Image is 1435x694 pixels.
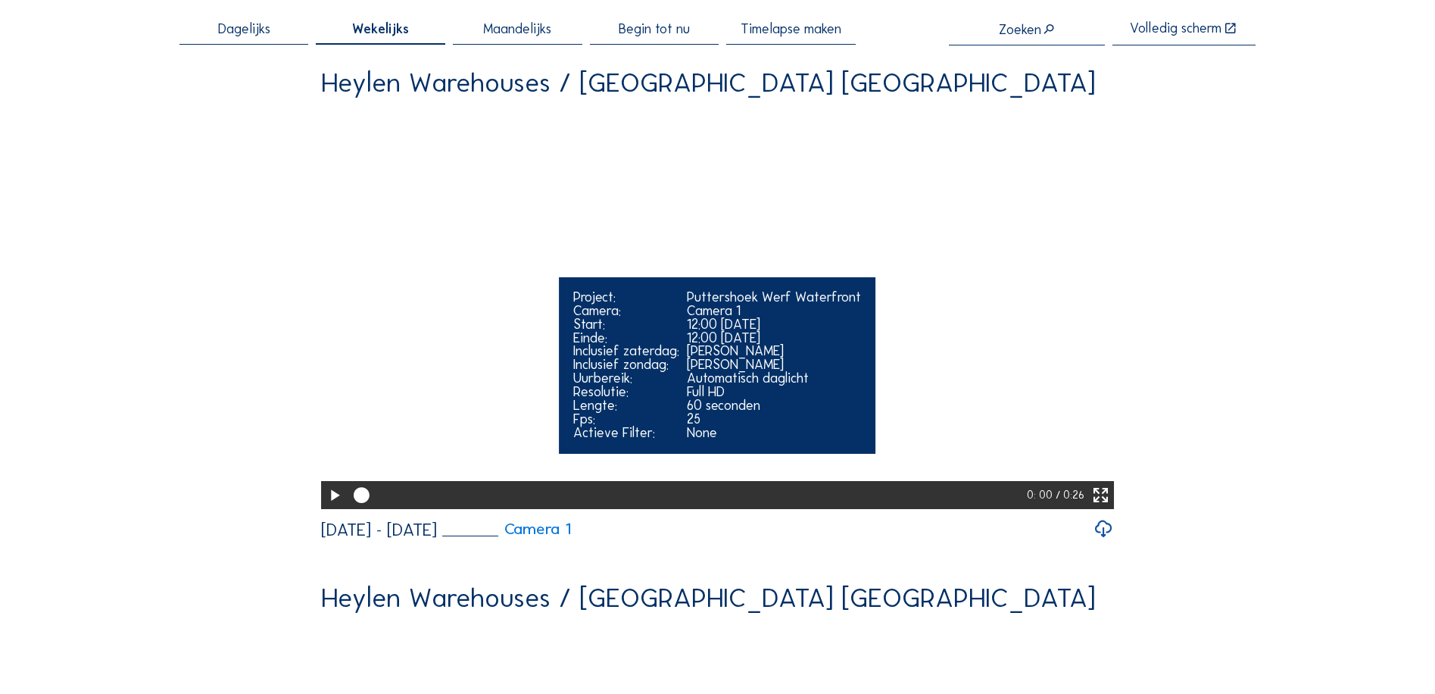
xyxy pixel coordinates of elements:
div: Uurbereik: [573,372,679,386]
div: None [687,427,861,440]
div: 60 seconden [687,399,861,413]
div: / 0:26 [1056,481,1084,509]
div: 0: 00 [1027,481,1056,509]
div: Heylen Warehouses / [GEOGRAPHIC_DATA] [GEOGRAPHIC_DATA] [321,70,1095,97]
div: Camera: [573,305,679,318]
div: Full HD [687,386,861,399]
div: Fps: [573,413,679,427]
div: Camera 1 [687,305,861,318]
span: Wekelijks [352,23,409,36]
div: Heylen Warehouses / [GEOGRAPHIC_DATA] [GEOGRAPHIC_DATA] [321,585,1095,612]
div: [DATE] - [DATE] [321,521,437,539]
div: 12:00 [DATE] [687,332,861,345]
div: Puttershoek Werf Waterfront [687,291,861,305]
div: [PERSON_NAME] [687,358,861,372]
div: Inclusief zondag: [573,358,679,372]
span: Timelapse maken [741,23,841,36]
a: Camera 1 [442,521,570,537]
div: Volledig scherm [1130,22,1221,36]
div: Lengte: [573,399,679,413]
div: Actieve Filter: [573,427,679,440]
span: Dagelijks [218,23,270,36]
div: 25 [687,413,861,427]
div: [PERSON_NAME] [687,345,861,358]
span: Begin tot nu [619,23,690,36]
div: Resolutie: [573,386,679,399]
div: Einde: [573,332,679,345]
div: Inclusief zaterdag: [573,345,679,358]
div: Start: [573,318,679,332]
span: Maandelijks [483,23,551,36]
video: Your browser does not support the video tag. [321,109,1115,506]
div: 12:00 [DATE] [687,318,861,332]
div: Project: [573,291,679,305]
div: Automatisch daglicht [687,372,861,386]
